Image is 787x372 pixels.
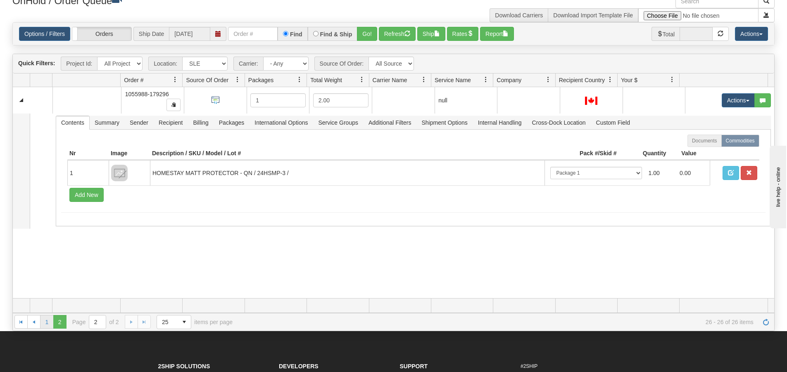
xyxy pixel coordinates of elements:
span: Source Of Order: [314,57,369,71]
label: Find [290,31,302,37]
td: 1 [67,160,109,185]
button: Actions [722,93,755,107]
strong: 2Ship Solutions [158,363,210,370]
span: Location: [148,57,182,71]
span: Carrier: [233,57,263,71]
span: Carrier Name [373,76,407,84]
td: 1.00 [645,163,677,182]
td: null [435,87,497,114]
h6: #2SHIP [521,364,629,369]
th: Description / SKU / Model / Lot # [150,147,544,160]
a: 1 [40,315,53,328]
span: Company [497,76,521,84]
span: Page 2 [53,315,67,328]
span: Total [651,27,680,41]
img: CA [585,97,597,105]
span: Internal Handling [473,116,527,129]
button: Refresh [379,27,416,41]
a: Download Carriers [495,12,543,19]
a: Order # filter column settings [168,73,182,87]
label: Commodities [721,135,759,147]
label: Quick Filters: [18,59,55,67]
label: Documents [687,135,722,147]
a: Total Weight filter column settings [355,73,369,87]
a: Go to the first page [14,315,28,328]
span: International Options [250,116,313,129]
span: Billing [188,116,213,129]
span: Packages [248,76,273,84]
a: Download Import Template File [553,12,633,19]
button: Copy to clipboard [166,99,181,111]
button: Add New [69,188,104,202]
span: Contents [56,116,89,129]
label: Orders [72,27,131,40]
a: Your $ filter column settings [665,73,679,87]
div: grid toolbar [13,54,774,73]
a: Service Name filter column settings [479,73,493,87]
a: Refresh [759,315,773,328]
input: Page 2 [89,315,106,329]
label: Find & Ship [320,31,352,37]
span: Recipient [154,116,188,129]
span: Recipient Country [559,76,605,84]
span: 1055988-179296 [125,91,169,97]
strong: Support [400,363,428,370]
span: Additional Filters [364,116,416,129]
span: 26 - 26 of 26 items [244,319,754,325]
input: Import [638,8,758,22]
th: Pack #/Skid # [544,147,619,160]
a: Company filter column settings [541,73,555,87]
span: Service Groups [313,116,363,129]
span: items per page [157,315,233,329]
button: Rates [447,27,479,41]
span: select [178,315,191,329]
span: Cross-Dock Location [527,116,591,129]
button: Report [480,27,514,41]
span: Your $ [621,76,637,84]
button: Ship [417,27,445,41]
span: Summary [90,116,124,129]
span: Sender [125,116,153,129]
iframe: chat widget [768,144,786,228]
button: Go! [357,27,377,41]
a: Source Of Order filter column settings [231,73,245,87]
a: Carrier Name filter column settings [417,73,431,87]
a: Options / Filters [19,27,70,41]
a: Collapse [16,95,26,105]
th: Quantity [619,147,668,160]
span: Project Id: [61,57,97,71]
th: Value [668,147,710,160]
span: Page of 2 [72,315,119,329]
span: Shipment Options [416,116,472,129]
span: Service Name [435,76,471,84]
a: Recipient Country filter column settings [603,73,617,87]
td: 0.00 [676,163,708,182]
span: Packages [214,116,249,129]
div: live help - online [6,7,76,13]
span: Order # [124,76,143,84]
th: Image [109,147,150,160]
span: Custom Field [591,116,635,129]
button: Actions [735,27,768,41]
th: Nr [67,147,109,160]
img: API [209,93,222,107]
a: Go to the previous page [27,315,40,328]
input: Order # [228,27,278,41]
span: Ship Date [133,27,169,41]
strong: Developers [279,363,319,370]
span: Page sizes drop down [157,315,191,329]
img: 8DAB37Fk3hKpn3AAAAAElFTkSuQmCC [111,165,128,181]
span: Total Weight [310,76,342,84]
span: Source Of Order [186,76,228,84]
span: 25 [162,318,173,326]
td: HOMESTAY MATT PROTECTOR - QN / 24HSMP-3 / [150,160,544,185]
a: Packages filter column settings [292,73,307,87]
